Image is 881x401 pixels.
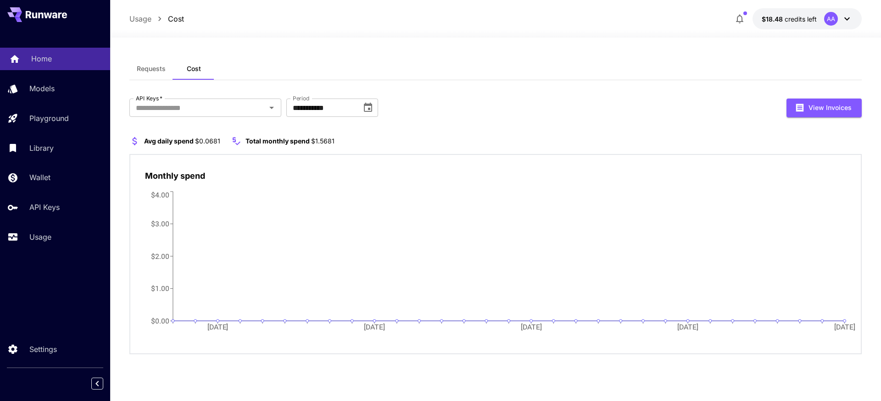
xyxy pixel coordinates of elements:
p: Wallet [29,172,50,183]
span: $0.0681 [195,137,220,145]
a: Usage [129,13,151,24]
tspan: [DATE] [835,323,856,331]
tspan: $2.00 [151,252,169,260]
label: API Keys [136,94,162,102]
tspan: [DATE] [678,323,699,331]
button: View Invoices [786,99,862,117]
p: Home [31,53,52,64]
p: Usage [29,231,51,242]
p: Playground [29,113,69,124]
tspan: $4.00 [151,190,169,199]
span: credits left [785,15,817,23]
button: Choose date, selected date is Aug 31, 2025 [359,99,377,117]
div: $18.48323 [762,14,817,24]
nav: breadcrumb [129,13,184,24]
button: $18.48323AA [753,8,862,29]
tspan: $3.00 [151,220,169,228]
a: View Invoices [786,103,862,111]
tspan: $1.00 [151,284,169,293]
button: Collapse sidebar [91,378,103,390]
p: Monthly spend [145,170,205,182]
p: Settings [29,344,57,355]
tspan: [DATE] [364,323,385,331]
a: Cost [168,13,184,24]
span: $1.5681 [311,137,335,145]
p: Library [29,143,54,154]
label: Period [293,94,310,102]
span: Requests [137,65,166,73]
div: Collapse sidebar [98,375,110,392]
tspan: $0.00 [151,317,169,325]
div: AA [824,12,838,26]
span: Avg daily spend [144,137,194,145]
span: Cost [187,65,201,73]
span: Total monthly spend [245,137,310,145]
tspan: [DATE] [521,323,542,331]
tspan: [DATE] [207,323,229,331]
span: $18.48 [762,15,785,23]
button: Open [265,101,278,114]
p: API Keys [29,202,60,213]
p: Models [29,83,55,94]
